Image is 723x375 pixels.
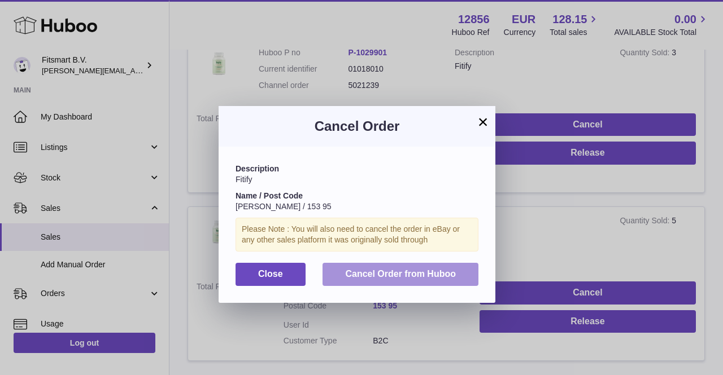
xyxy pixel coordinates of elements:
span: Cancel Order from Huboo [345,269,456,279]
strong: Name / Post Code [236,191,303,200]
button: Cancel Order from Huboo [323,263,478,286]
span: Close [258,269,283,279]
button: × [476,115,490,129]
button: Close [236,263,306,286]
span: [PERSON_NAME] / 153 95 [236,202,332,211]
h3: Cancel Order [236,117,478,135]
span: Fitify [236,175,252,184]
strong: Description [236,164,279,173]
div: Please Note : You will also need to cancel the order in eBay or any other sales platform it was o... [236,218,478,252]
